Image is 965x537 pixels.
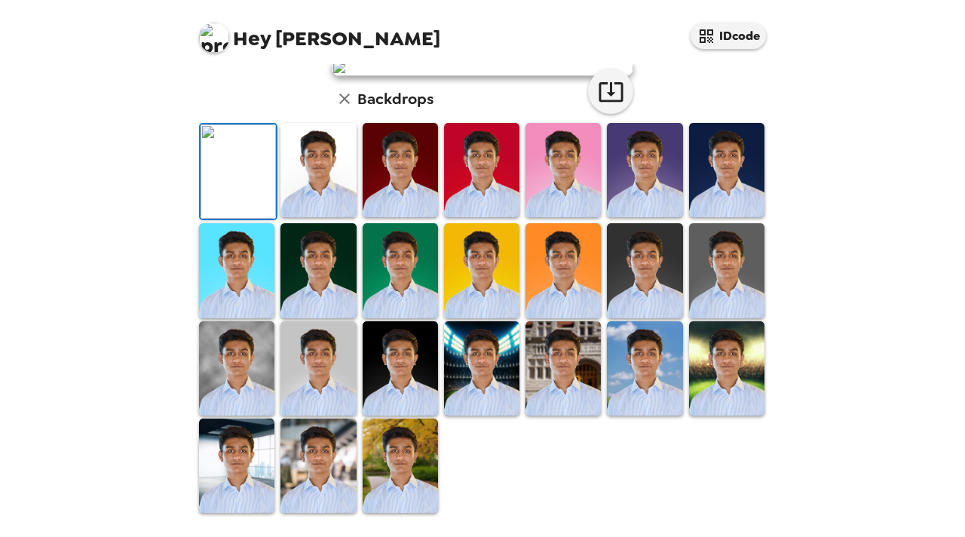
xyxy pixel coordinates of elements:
[691,23,766,49] button: IDcode
[199,15,440,49] span: [PERSON_NAME]
[332,60,633,76] img: user
[201,124,276,219] img: Original
[199,23,229,53] img: profile pic
[357,87,433,111] h6: Backdrops
[233,25,271,52] span: Hey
